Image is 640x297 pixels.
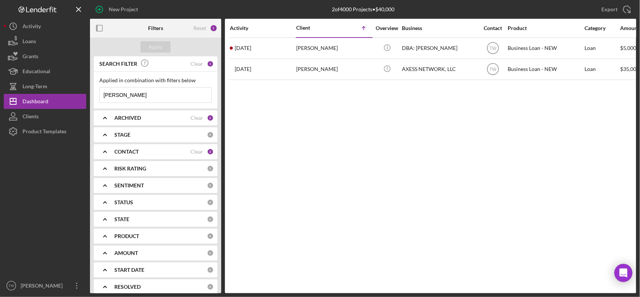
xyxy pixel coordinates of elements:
[90,2,145,17] button: New Project
[99,77,212,83] div: Applied in combination with filters below
[4,109,86,124] button: Clients
[207,216,214,223] div: 0
[4,79,86,94] button: Long-Term
[4,34,86,49] button: Loans
[585,59,619,79] div: Loan
[585,25,619,31] div: Category
[207,233,214,240] div: 0
[4,278,86,293] button: TW[PERSON_NAME]
[615,264,633,282] div: Open Intercom Messenger
[109,2,138,17] div: New Project
[114,115,141,121] b: ARCHIVED
[9,284,15,288] text: TW
[594,2,636,17] button: Export
[193,25,206,31] div: Reset
[114,182,144,188] b: SENTIMENT
[508,25,583,31] div: Product
[207,283,214,290] div: 0
[489,67,496,72] text: TW
[4,124,86,139] button: Product Templates
[508,59,583,79] div: Business Loan - NEW
[141,41,171,53] button: Apply
[148,25,163,31] b: Filters
[296,59,371,79] div: [PERSON_NAME]
[402,38,477,58] div: DBA: [PERSON_NAME]
[22,34,36,51] div: Loans
[207,115,214,121] div: 2
[22,64,50,81] div: Educational
[207,182,214,189] div: 0
[22,124,66,141] div: Product Templates
[402,59,477,79] div: AXESS NETWORK, LLC
[296,38,371,58] div: [PERSON_NAME]
[230,25,295,31] div: Activity
[489,46,496,51] text: TW
[210,24,217,32] div: 5
[235,45,251,51] time: 2025-01-15 20:32
[114,267,144,273] b: START DATE
[402,25,477,31] div: Business
[296,25,334,31] div: Client
[190,149,203,155] div: Clear
[114,284,141,290] b: RESOLVED
[114,149,139,155] b: CONTACT
[207,250,214,256] div: 0
[190,115,203,121] div: Clear
[99,61,137,67] b: SEARCH FILTER
[373,25,401,31] div: Overview
[114,166,146,172] b: RISK RATING
[114,132,130,138] b: STAGE
[479,25,507,31] div: Contact
[4,19,86,34] button: Activity
[4,64,86,79] button: Educational
[114,216,129,222] b: STATE
[19,278,67,295] div: [PERSON_NAME]
[149,41,163,53] div: Apply
[207,60,214,67] div: 1
[22,79,47,96] div: Long-Term
[22,109,39,126] div: Clients
[207,199,214,206] div: 0
[207,148,214,155] div: 2
[207,165,214,172] div: 0
[22,19,41,36] div: Activity
[585,38,619,58] div: Loan
[114,233,139,239] b: PRODUCT
[22,94,48,111] div: Dashboard
[4,94,86,109] button: Dashboard
[207,131,214,138] div: 0
[207,267,214,273] div: 0
[190,61,203,67] div: Clear
[114,250,138,256] b: AMOUNT
[332,6,394,12] div: 2 of 4000 Projects • $40,000
[22,49,38,66] div: Grants
[235,66,251,72] time: 2025-08-11 16:39
[601,2,618,17] div: Export
[508,38,583,58] div: Business Loan - NEW
[114,199,133,205] b: STATUS
[4,49,86,64] button: Grants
